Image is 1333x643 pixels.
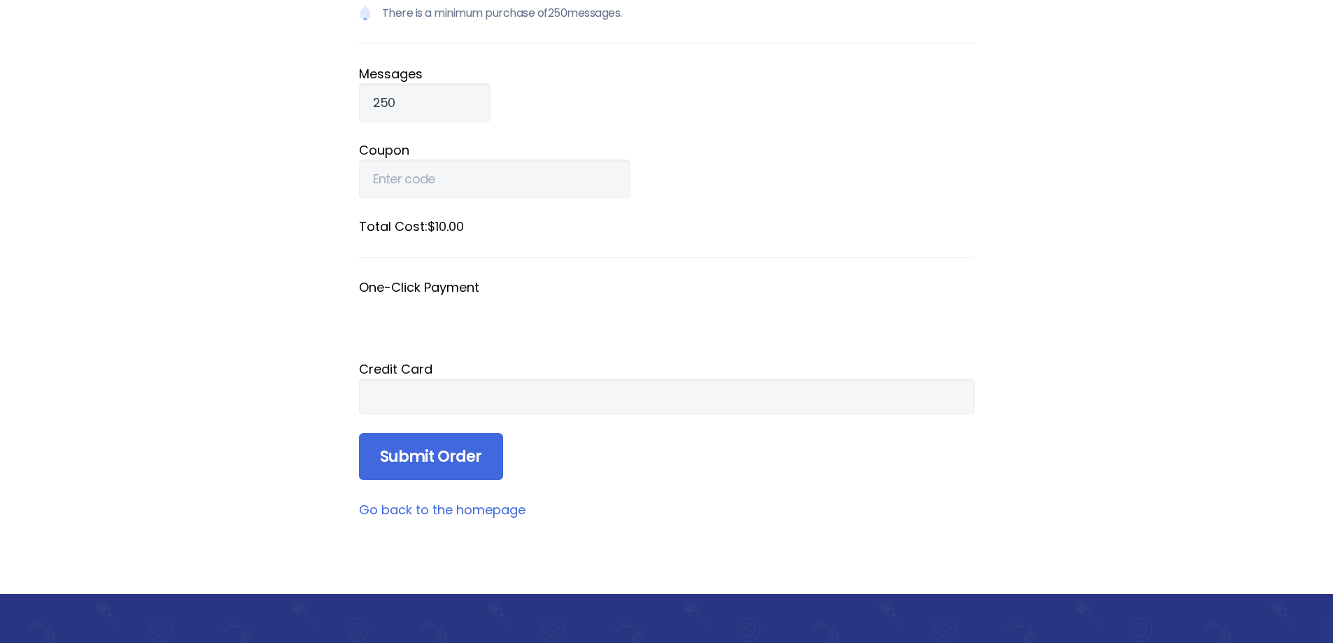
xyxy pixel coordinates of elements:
[359,160,630,199] input: Enter code
[359,64,975,83] label: Message s
[359,360,975,379] div: Credit Card
[359,501,526,518] a: Go back to the homepage
[359,217,975,236] label: Total Cost: $10.00
[359,297,975,341] iframe: Secure payment button frame
[359,141,975,160] label: Coupon
[373,389,961,404] iframe: Secure card payment input frame
[359,278,975,341] fieldset: One-Click Payment
[359,83,491,122] input: Qty
[359,433,503,481] input: Submit Order
[359,5,372,22] img: Notification icon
